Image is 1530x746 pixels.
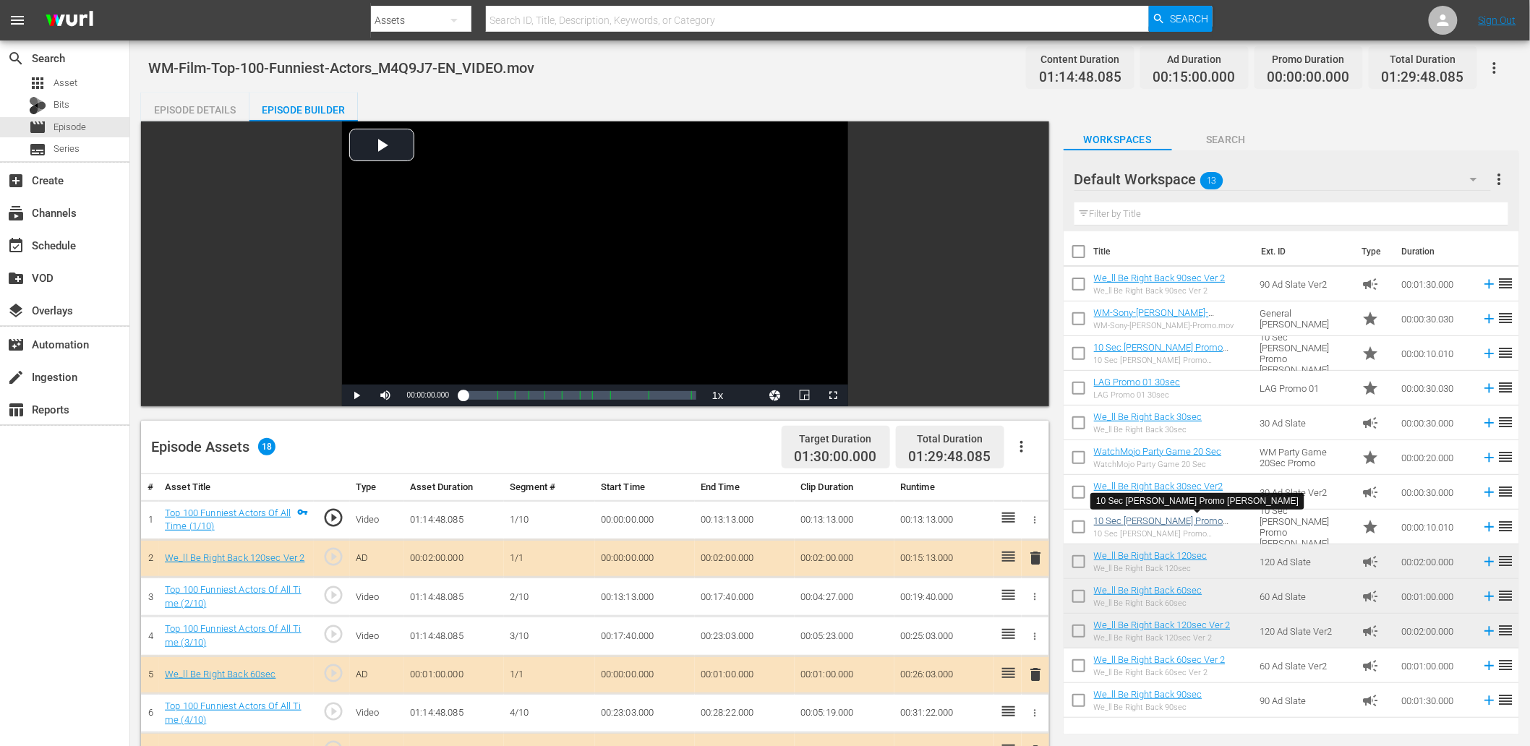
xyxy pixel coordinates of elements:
button: delete [1027,548,1045,569]
span: WM-Film-Top-100-Funniest-Actors_M4Q9J7-EN_VIDEO.mov [148,59,534,77]
span: Ad [1362,588,1380,605]
td: 4/10 [504,694,595,733]
div: WatchMojo Party Game 20 Sec [1094,460,1222,469]
span: Ad [1362,414,1380,432]
span: Ad [1362,622,1380,640]
a: We_ll Be Right Back 60sec [1094,585,1202,596]
div: 10 Sec [PERSON_NAME] Promo [PERSON_NAME] [1094,356,1249,365]
svg: Add to Episode [1482,450,1497,466]
a: Sign Out [1479,14,1516,26]
td: 00:00:00.000 [595,656,695,694]
td: 00:01:30.000 [1396,267,1476,301]
button: Search [1149,6,1213,32]
span: 00:15:00.000 [1153,69,1236,86]
a: 10 Sec [PERSON_NAME] Promo [PERSON_NAME] [1094,342,1229,364]
td: 01:14:48.085 [404,617,504,656]
div: Video Player [342,121,848,406]
span: Promo [1362,518,1380,536]
button: Picture-in-Picture [790,385,819,406]
td: 00:23:03.000 [595,694,695,733]
td: 00:02:00.000 [1396,614,1476,648]
td: 00:00:10.010 [1396,336,1476,371]
span: Asset [29,74,46,92]
span: 00:00:00.000 [407,391,449,399]
div: Promo Duration [1268,49,1350,69]
span: Search [7,50,25,67]
td: AD [350,656,404,694]
td: 30 Ad Slate [1255,406,1356,440]
span: delete [1027,666,1045,683]
td: 00:13:13.000 [595,578,695,617]
div: Episode Assets [151,438,275,455]
th: Asset Duration [404,474,504,501]
span: 18 [258,438,275,455]
button: Fullscreen [819,385,848,406]
td: 00:13:13.000 [894,500,994,539]
td: 4 [141,617,159,656]
div: 10 Sec [PERSON_NAME] Promo [PERSON_NAME] [1096,495,1299,507]
button: Mute [371,385,400,406]
a: WM-Sony-[PERSON_NAME]-Promo.mov [1094,307,1215,329]
span: Bits [54,98,69,112]
td: 01:14:48.085 [404,500,504,539]
svg: Add to Episode [1482,415,1497,431]
td: 00:00:00.000 [595,539,695,578]
td: 00:00:30.000 [1396,406,1476,440]
a: We_ll Be Right Back 90sec Ver 2 [1094,273,1226,283]
td: Video [350,578,404,617]
a: We_ll Be Right Back 30sec [1094,411,1202,422]
span: reorder [1497,552,1515,570]
button: Jump To Time [761,385,790,406]
td: 00:17:40.000 [595,617,695,656]
span: VOD [7,270,25,287]
svg: Add to Episode [1482,588,1497,604]
svg: Add to Episode [1482,380,1497,396]
span: reorder [1497,275,1515,292]
span: reorder [1497,587,1515,604]
a: We_ll Be Right Back 90sec [1094,689,1202,700]
td: WM Party Game 20Sec Promo [1255,440,1356,475]
div: We_ll Be Right Back 90sec [1094,703,1202,712]
td: AD [350,539,404,578]
span: reorder [1497,483,1515,500]
td: 00:02:00.000 [404,539,504,578]
td: 00:00:30.030 [1396,371,1476,406]
a: We_ll Be Right Back 60sec Ver 2 [1094,654,1226,665]
div: Content Duration [1039,49,1121,69]
div: LAG Promo 01 30sec [1094,390,1181,400]
td: 00:00:30.030 [1396,301,1476,336]
td: 1 [141,500,159,539]
button: delete [1027,664,1045,685]
span: Workspaces [1064,131,1172,149]
td: 1/10 [504,500,595,539]
td: 1/1 [504,539,595,578]
div: Total Duration [1382,49,1464,69]
span: reorder [1497,413,1515,431]
td: Video [350,617,404,656]
td: 00:28:22.000 [695,694,795,733]
span: Promo [1362,380,1380,397]
span: Automation [7,336,25,353]
span: delete [1027,549,1045,567]
td: 00:05:23.000 [795,617,894,656]
td: 00:02:00.000 [695,539,795,578]
span: Channels [7,205,25,222]
a: Top 100 Funniest Actors Of All Time (3/10) [165,623,302,648]
svg: Add to Episode [1482,623,1497,639]
span: star [1362,310,1380,327]
a: We_ll Be Right Back 60sec [165,669,275,679]
td: 00:00:30.000 [1396,475,1476,510]
th: Start Time [595,474,695,501]
button: more_vert [1491,162,1508,197]
div: We_ll Be Right Back 60sec [1094,599,1202,608]
td: Video [350,694,404,733]
a: Top 100 Funniest Actors Of All Time (1/10) [165,507,291,532]
th: Title [1094,231,1253,272]
td: 00:31:22.000 [894,694,994,733]
div: Ad Duration [1153,49,1236,69]
td: 10 Sec [PERSON_NAME] Promo [PERSON_NAME] [1255,336,1356,371]
a: Top 100 Funniest Actors Of All Time (4/10) [165,700,302,725]
span: Create [7,172,25,189]
button: Episode Details [141,93,249,121]
div: We_ll Be Right Back 60sec Ver 2 [1094,668,1226,677]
